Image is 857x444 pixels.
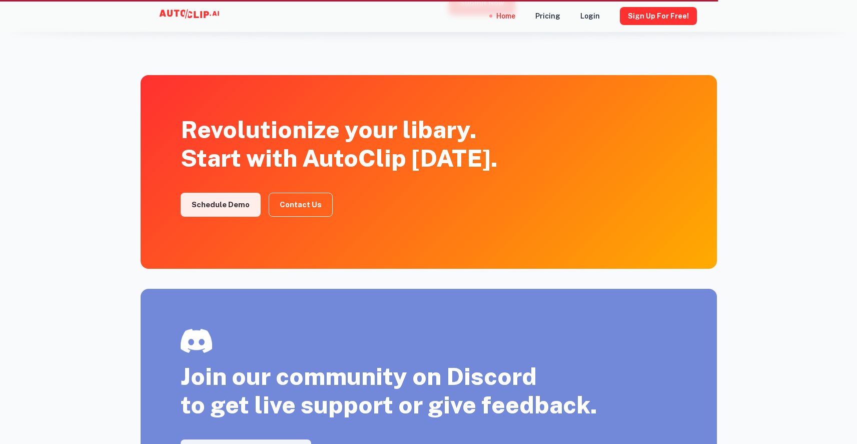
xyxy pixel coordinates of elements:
div: Revolutionize your libary. Start with AutoClip [DATE]. [181,115,498,173]
a: Contact Us [269,193,333,217]
img: discord.png [181,329,212,353]
button: Sign Up for free! [620,7,697,25]
a: Schedule Demo [181,193,261,217]
div: Join our community on Discord to get live support or give feedback. [181,329,597,419]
